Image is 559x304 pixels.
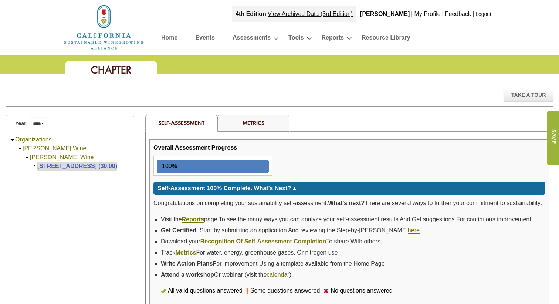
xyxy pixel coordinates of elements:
li: Or webinar (visit the ) [161,269,545,280]
img: Collapse Organizations [10,137,15,143]
div: No questions answered [329,286,396,295]
a: Metrics [243,119,264,127]
strong: Write Action Plans [161,260,213,267]
strong: Get Certified [161,227,196,233]
strong: Attend a workshop [161,271,214,278]
a: Recognition Of Self-Assessment Completion [200,238,326,245]
img: icon-all-questions-answered.png [161,289,166,293]
input: Submit [547,111,559,165]
div: | [441,6,444,22]
a: [PERSON_NAME] Wine [23,145,86,151]
span: Self-Assessment [158,119,204,127]
p: Congratulations on completing your sustainability self-assessment. There are several ways to furt... [153,198,545,208]
a: Tools [288,33,304,45]
div: | [472,6,475,22]
div: | [232,6,356,22]
div: | [410,6,413,22]
div: Take A Tour [504,89,553,101]
a: Logout [475,11,491,17]
span: Year: [15,120,28,127]
a: Metrics [175,249,196,256]
li: Download your To share With others [161,236,545,247]
li: For improvement Using a template available from the Home Page [161,258,545,269]
div: 100% [158,161,177,172]
img: Collapse Phifer Pavitt Wine [17,146,23,151]
div: All valid questions answered [166,286,246,295]
img: icon-some-questions-answered.png [246,288,248,294]
a: Home [63,24,145,30]
div: Click for more or less content [153,182,545,195]
li: . Start by submitting an application And reviewing the Step-by-[PERSON_NAME] [161,225,545,236]
span: Chapter [91,64,131,76]
b: [PERSON_NAME] [360,11,410,17]
li: Track For water, energy, greenhouse gases, Or nitrogen use [161,247,545,258]
div: Some questions answered [248,286,324,295]
span: Self-Assessment 100% Complete. What's Next? [157,185,291,191]
img: icon-no-questions-answered.png [323,289,329,293]
a: Feedback [445,11,471,17]
a: [PERSON_NAME] Wine [30,154,94,160]
strong: 4th Edition [236,11,266,17]
a: calendar [267,271,289,278]
img: sort_arrow_up.gif [292,187,296,190]
a: [STREET_ADDRESS] (30.00) [37,163,117,169]
a: Reports [322,33,344,45]
li: Visit the page To see the many ways you can analyze your self-assessment results And Get suggesti... [161,214,545,225]
img: Collapse Phifer Pavitt Wine [24,155,30,160]
a: Home [161,33,177,45]
a: My Profile [414,11,440,17]
strong: What’s next? [328,200,365,206]
a: here [408,227,420,234]
a: View Archived Data (3rd Edition) [268,11,353,17]
a: Resource Library [362,33,410,45]
img: logo_cswa2x.png [63,4,145,51]
a: Assessments [233,33,271,45]
a: Organizations [15,136,52,143]
a: Reports [182,216,204,223]
div: Overall Assessment Progress [153,143,237,152]
a: Events [195,33,214,45]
